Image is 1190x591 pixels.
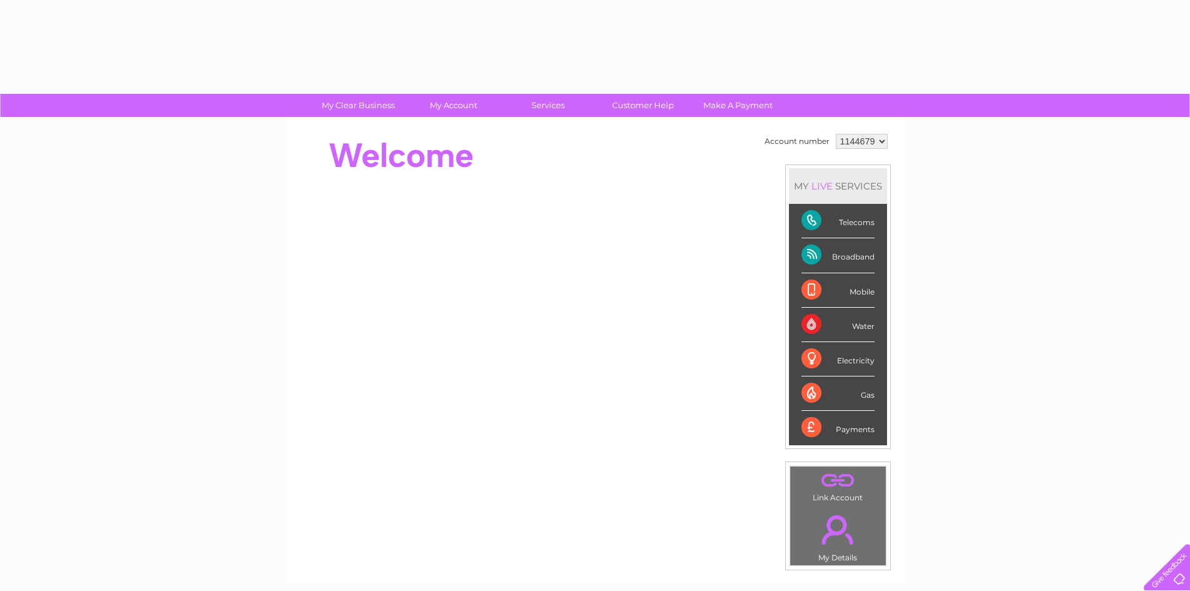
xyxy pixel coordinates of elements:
[801,376,875,411] div: Gas
[592,94,695,117] a: Customer Help
[790,505,886,566] td: My Details
[801,273,875,308] div: Mobile
[307,94,410,117] a: My Clear Business
[801,238,875,273] div: Broadband
[497,94,600,117] a: Services
[402,94,505,117] a: My Account
[793,508,883,552] a: .
[801,308,875,342] div: Water
[801,411,875,445] div: Payments
[809,180,835,192] div: LIVE
[793,470,883,492] a: .
[801,204,875,238] div: Telecoms
[801,342,875,376] div: Electricity
[761,131,833,152] td: Account number
[687,94,790,117] a: Make A Payment
[790,466,886,505] td: Link Account
[789,168,887,204] div: MY SERVICES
